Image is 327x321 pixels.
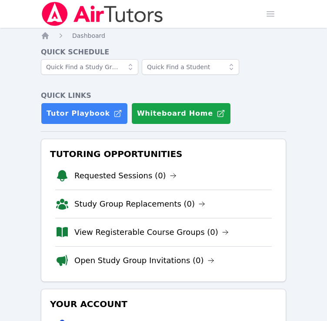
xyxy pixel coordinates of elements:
[72,32,105,39] span: Dashboard
[74,226,229,238] a: View Registerable Course Groups (0)
[41,2,164,26] img: Air Tutors
[74,198,205,210] a: Study Group Replacements (0)
[41,47,286,57] h4: Quick Schedule
[48,296,279,312] h3: Your Account
[74,170,177,182] a: Requested Sessions (0)
[72,31,105,40] a: Dashboard
[74,254,214,267] a: Open Study Group Invitations (0)
[142,59,239,75] input: Quick Find a Student
[41,103,128,124] a: Tutor Playbook
[48,146,279,162] h3: Tutoring Opportunities
[41,90,286,101] h4: Quick Links
[41,59,138,75] input: Quick Find a Study Group
[41,31,286,40] nav: Breadcrumb
[131,103,231,124] button: Whiteboard Home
